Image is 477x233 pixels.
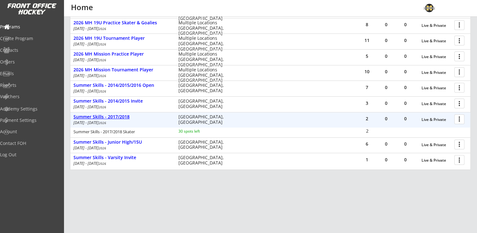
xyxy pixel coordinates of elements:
em: 2026 [99,105,106,109]
div: [DATE] - [DATE] [73,58,170,62]
div: Summer Skills - 2014/2015 Invite [73,99,172,104]
div: Live & Private [422,158,451,163]
div: Summer Skills - 2017/2018 Skater [73,130,170,134]
div: 11 [358,38,376,43]
button: more_vert [454,51,464,61]
div: [GEOGRAPHIC_DATA], [GEOGRAPHIC_DATA] [178,140,228,150]
div: Live & Private [422,55,451,59]
div: Live & Private [422,143,451,147]
div: 0 [396,85,415,90]
div: Multiple Locations [GEOGRAPHIC_DATA], [GEOGRAPHIC_DATA] [178,20,228,36]
div: 0 [377,101,396,105]
div: [DATE] - [DATE] [73,146,170,150]
div: Live & Private [422,23,451,28]
div: 2026 MH Mission Tournament Player [73,67,172,73]
div: [DATE] - [DATE] [73,105,170,109]
div: 5 [358,54,376,58]
div: [GEOGRAPHIC_DATA], [GEOGRAPHIC_DATA] [178,114,228,125]
div: [DATE] - [DATE] [73,42,170,46]
div: 0 [377,38,396,43]
div: 10 [358,69,376,74]
div: 0 [396,142,415,146]
div: 2 [358,116,376,121]
div: 2026 MH 19U Practice Skater & Goalies [73,20,172,26]
div: 2 [358,129,376,133]
em: 2026 [99,146,106,150]
div: 0 [396,22,415,27]
div: [DATE] - [DATE] [73,74,170,78]
button: more_vert [454,99,464,108]
div: Summer Skills - Junior High/15U [73,140,172,145]
div: 1 [358,158,376,162]
button: more_vert [454,114,464,124]
div: 0 [396,69,415,74]
div: Summer Skills - 2014/2015/2016 Open [73,83,172,88]
div: 0 [396,158,415,162]
div: Live & Private [422,39,451,43]
button: more_vert [454,20,464,30]
div: 0 [377,22,396,27]
div: [DATE] - [DATE] [73,162,170,165]
div: 30 spots left [178,129,219,133]
div: 0 [396,54,415,58]
div: 6 [358,142,376,146]
div: 3 [358,101,376,105]
div: Multiple Locations [GEOGRAPHIC_DATA], [GEOGRAPHIC_DATA] [178,67,228,83]
div: Live & Private [422,102,451,106]
em: 2026 [99,27,106,31]
div: 7 [358,85,376,90]
div: Live & Private [422,117,451,122]
div: Live & Private [422,86,451,90]
div: 2026 MH Mission Practice Player [73,51,172,57]
em: 2026 [99,121,106,125]
div: [GEOGRAPHIC_DATA], [GEOGRAPHIC_DATA] [178,155,228,166]
div: Summer Skills - Varsity Invite [73,155,172,160]
div: Multiple Locations [GEOGRAPHIC_DATA], [GEOGRAPHIC_DATA] [178,51,228,67]
em: 2026 [99,42,106,46]
button: more_vert [454,155,464,165]
div: 0 [396,116,415,121]
div: [DATE] - [DATE] [73,89,170,93]
button: more_vert [454,140,464,149]
div: 0 [377,116,396,121]
div: 8 [358,22,376,27]
div: 0 [377,69,396,74]
div: 0 [377,158,396,162]
em: 2026 [99,89,106,93]
div: 0 [396,101,415,105]
div: 0 [377,142,396,146]
em: 2026 [99,74,106,78]
div: 0 [396,38,415,43]
button: more_vert [454,67,464,77]
div: Multiple Locations [GEOGRAPHIC_DATA], [GEOGRAPHIC_DATA] [178,36,228,51]
div: [GEOGRAPHIC_DATA], [GEOGRAPHIC_DATA] [178,99,228,109]
button: more_vert [454,83,464,93]
div: [DATE] - [DATE] [73,27,170,31]
em: 2026 [99,161,106,166]
div: 0 [377,54,396,58]
div: [GEOGRAPHIC_DATA], [GEOGRAPHIC_DATA] [178,83,228,93]
div: Live & Private [422,70,451,75]
div: [DATE] - [DATE] [73,121,170,125]
div: Summer Skills - 2017/2018 [73,114,172,120]
div: 0 [377,85,396,90]
button: more_vert [454,36,464,45]
div: 2026 MH 19U Tournament Player [73,36,172,41]
em: 2026 [99,58,106,62]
